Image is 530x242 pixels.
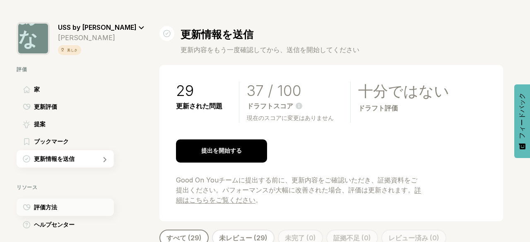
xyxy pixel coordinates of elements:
img: 評価方法 [23,204,31,211]
img: 提案 [23,120,30,128]
font: 更新情報を送信 [181,28,253,41]
a: 評価方法評価方法 [17,199,145,216]
font: 提案 [34,120,46,127]
font: 37 / 100 [247,81,301,100]
font: 十分ではない [358,82,449,100]
font: 評価方法 [34,204,57,211]
font: フィードバック [518,93,525,139]
font: ヘルプセンター [34,221,75,228]
a: 更新評価更新評価 [17,98,145,115]
img: 家 [23,86,30,93]
a: 提案提案 [17,115,145,133]
font: 更新内容をもう一度確認してから、送信を開始してください [181,46,359,54]
a: 更新情報を送信更新情報を送信 [17,150,145,168]
font: 更新情報を送信 [34,155,75,162]
font: 29 [176,81,194,100]
img: ブックマーク [24,138,29,145]
font: 提出を開始する [201,147,242,154]
img: 更新情報を送信 [23,155,30,163]
font: 更新評価 [34,103,57,110]
font: 更新された問題 [176,102,222,110]
font: 美しさ [67,48,78,52]
a: 家家 [17,81,145,98]
font: ブックマーク [34,138,69,145]
img: 更新評価 [23,103,31,110]
button: フィードバック - アンケートを表示 [514,84,530,158]
font: リソース [17,184,37,190]
font: USS by [PERSON_NAME] [58,23,137,31]
img: ヘルプセンター [23,221,31,229]
font: 。 [255,196,262,204]
font: [PERSON_NAME] [58,34,115,42]
a: ヘルプセンターヘルプセンター [17,216,145,233]
font: 家 [34,86,40,93]
font: ドラフト評価 [358,104,398,112]
font: 未レビュー (29) [219,234,267,242]
font: 現在のスコアに変更はありません [247,114,334,121]
a: ブックマークブックマーク [17,133,145,150]
font: ドラフトスコア [247,102,293,110]
iframe: ウェブサイトサポートプラットフォームのヘルプボタン [494,206,522,234]
font: 評価 [17,66,27,72]
img: 縦型アイコン [60,47,65,53]
font: すべて (29) [166,234,202,242]
font: Good On Youチームに提出する前に、更新内容をご確認いただき、証拠資料をご提出ください。パフォーマンスが大幅に改善された場合、評価は更新されます。 [176,176,417,194]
